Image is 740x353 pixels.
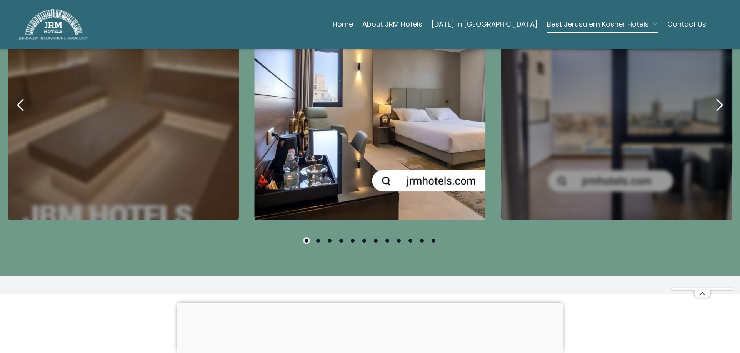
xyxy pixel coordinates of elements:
button: Best Jerusalem Kosher Hotels [547,17,658,32]
button: previous [8,92,34,118]
iframe: Advertisement [672,57,733,288]
a: [DATE] in [GEOGRAPHIC_DATA] [432,17,538,32]
a: About JRM Hotels [362,17,422,32]
img: JRM Hotels [18,9,88,40]
a: Home [333,17,353,32]
span: Best Jerusalem Kosher Hotels [547,19,649,30]
a: Contact Us [667,17,706,32]
iframe: Advertisement [177,303,563,351]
